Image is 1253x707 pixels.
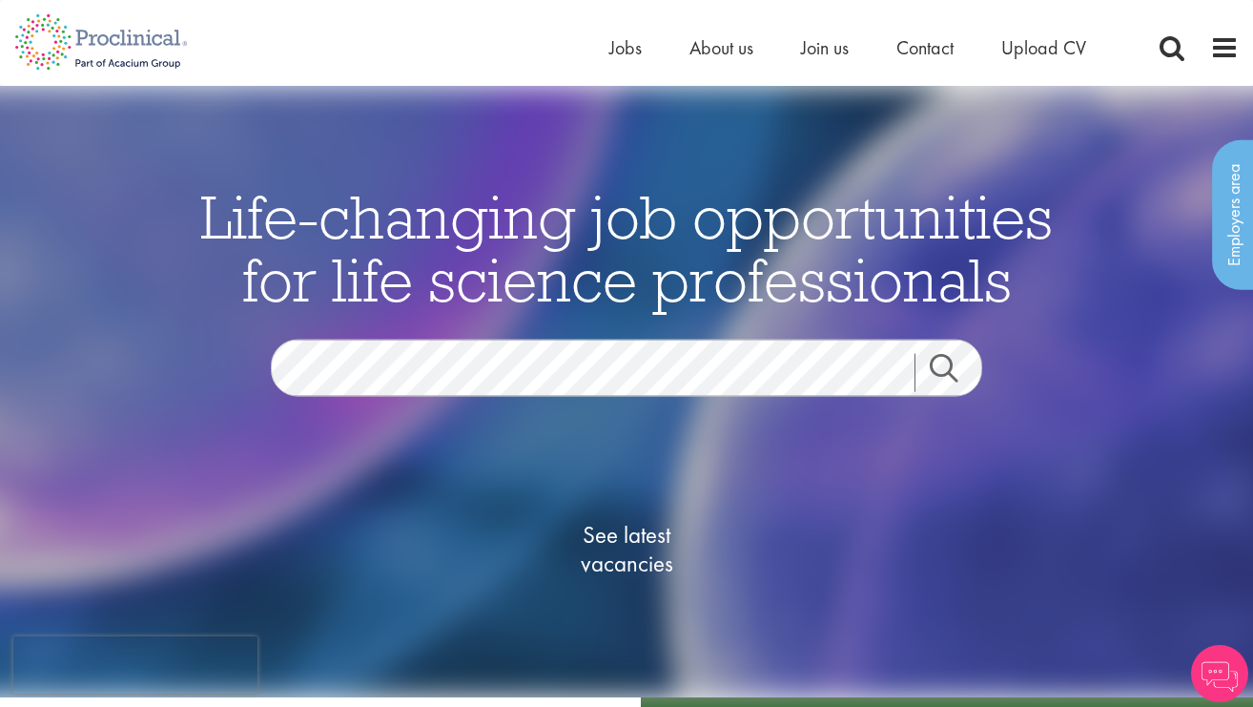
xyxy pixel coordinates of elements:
span: Life-changing job opportunities for life science professionals [200,177,1053,317]
a: Job search submit button [914,353,996,391]
a: Jobs [609,35,642,60]
a: About us [689,35,753,60]
a: Contact [896,35,954,60]
a: Upload CV [1001,35,1086,60]
a: See latestvacancies [531,444,722,654]
span: See latest vacancies [531,520,722,577]
img: Chatbot [1191,645,1248,702]
iframe: reCAPTCHA [13,636,257,694]
a: Join us [801,35,849,60]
